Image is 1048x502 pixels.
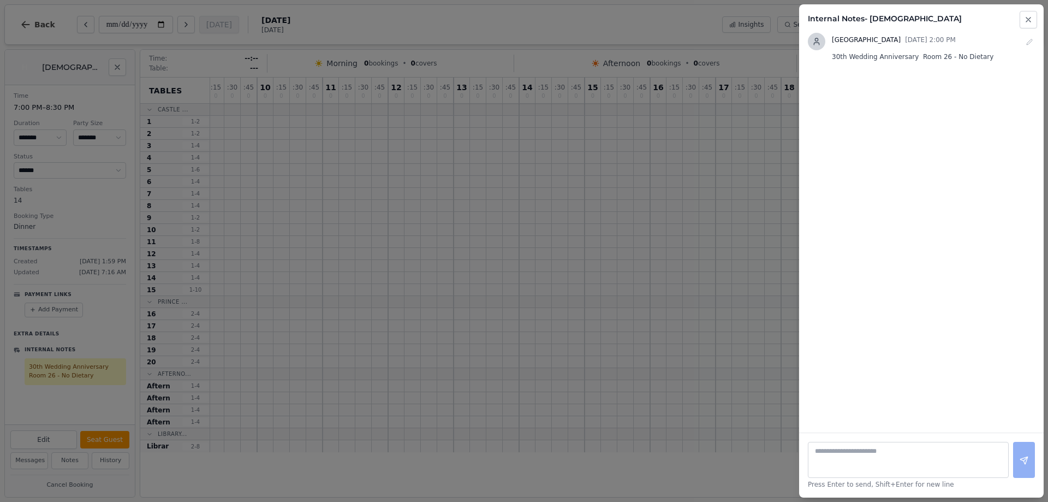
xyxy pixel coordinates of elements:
[1013,442,1035,478] button: Add note (Enter)
[808,480,1035,489] p: Press Enter to send, Shift+Enter for new line
[808,13,1035,24] h2: Internal Notes - [DEMOGRAPHIC_DATA]
[1024,33,1035,50] button: Edit note
[832,52,1035,61] p: 30th Wedding Anniversary Room 26 - No Dietary
[832,36,901,44] span: [GEOGRAPHIC_DATA]
[905,36,956,44] time: [DATE] 2:00 PM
